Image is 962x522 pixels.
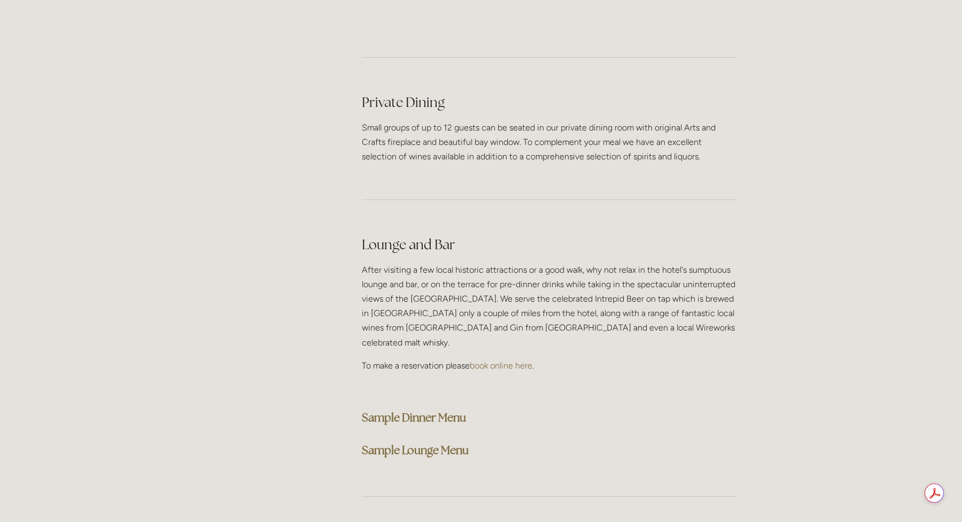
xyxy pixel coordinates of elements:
p: To make a reservation please . [362,358,736,373]
p: Small groups of up to 12 guests can be seated in our private dining room with original Arts and C... [362,120,736,164]
h2: Private Dining [362,93,736,112]
a: Sample Dinner Menu [362,410,466,425]
p: After visiting a few local historic attractions or a good walk, why not relax in the hotel's sump... [362,263,736,350]
a: Sample Lounge Menu [362,443,469,457]
a: book online here [470,360,532,371]
h2: Lounge and Bar [362,235,736,254]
